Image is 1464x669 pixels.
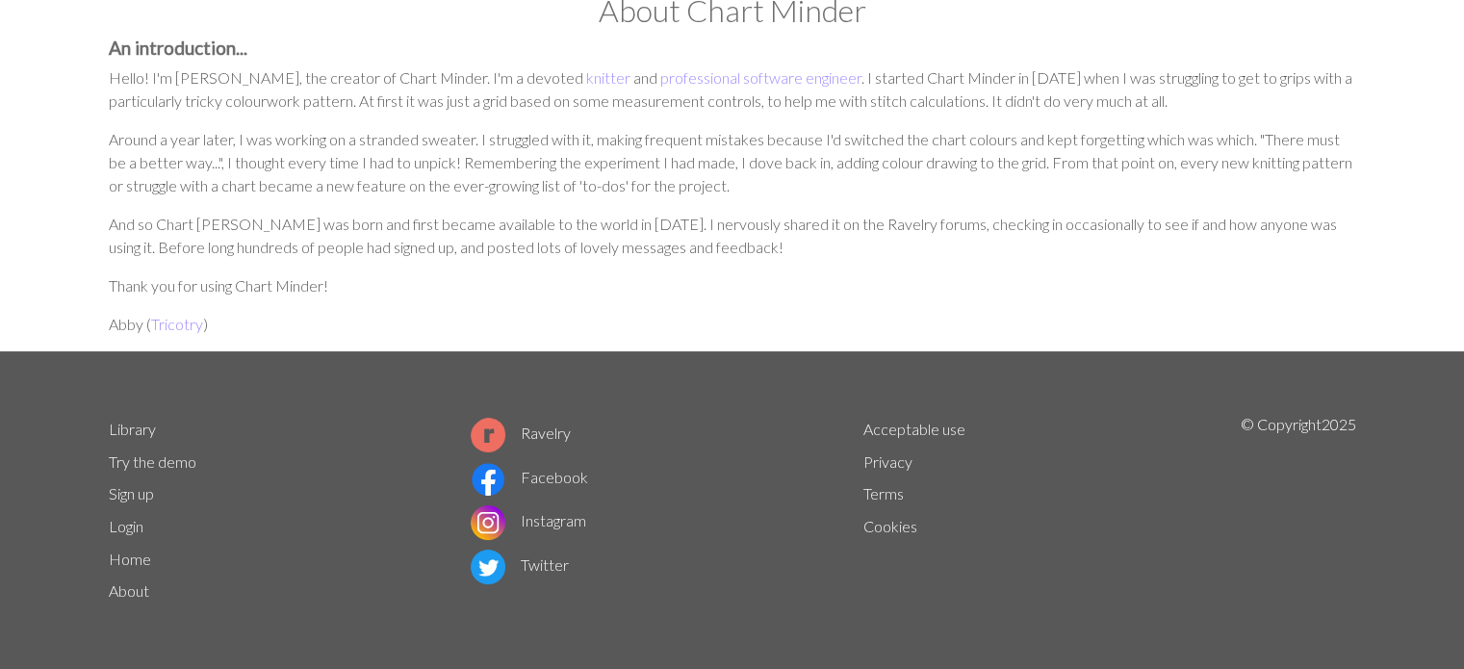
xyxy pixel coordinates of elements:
img: Twitter logo [471,550,505,584]
p: And so Chart [PERSON_NAME] was born and first became available to the world in [DATE]. I nervousl... [109,213,1356,259]
a: Cookies [863,517,917,535]
p: Hello! I'm [PERSON_NAME], the creator of Chart Minder. I'm a devoted and . I started Chart Minder... [109,66,1356,113]
a: Home [109,550,151,568]
a: Instagram [471,511,586,529]
p: Around a year later, I was working on a stranded sweater. I struggled with it, making frequent mi... [109,128,1356,197]
a: Facebook [471,468,588,486]
a: About [109,581,149,600]
a: professional software engineer [660,68,861,87]
a: Acceptable use [863,420,965,438]
a: Terms [863,484,904,502]
p: Thank you for using Chart Minder! [109,274,1356,297]
img: Facebook logo [471,462,505,497]
a: Privacy [863,452,912,471]
img: Instagram logo [471,505,505,540]
img: Ravelry logo [471,418,505,452]
a: Sign up [109,484,154,502]
a: knitter [586,68,630,87]
a: Twitter [471,555,569,574]
a: Tricotry [151,315,203,333]
a: Login [109,517,143,535]
p: Abby ( ) [109,313,1356,336]
a: Try the demo [109,452,196,471]
a: Ravelry [471,424,571,442]
a: Library [109,420,156,438]
h3: An introduction... [109,37,1356,59]
p: © Copyright 2025 [1240,413,1355,607]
